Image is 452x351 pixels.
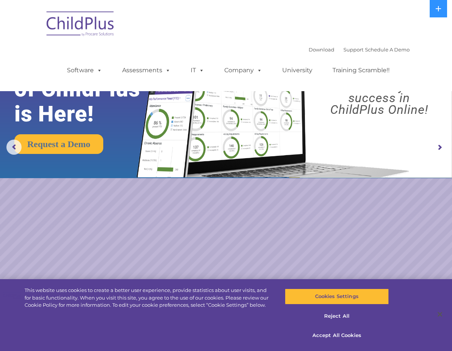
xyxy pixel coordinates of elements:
a: Assessments [115,63,178,78]
button: Close [432,306,448,323]
button: Reject All [285,308,389,324]
a: IT [183,63,212,78]
span: Phone number [101,81,133,87]
a: Company [217,63,270,78]
rs-layer: The Future of ChildPlus is Here! [14,51,159,126]
span: Last name [101,50,124,56]
div: This website uses cookies to create a better user experience, provide statistics about user visit... [25,287,271,309]
img: ChildPlus by Procare Solutions [43,6,118,44]
button: Accept All Cookies [285,328,389,343]
a: University [275,63,320,78]
font: | [309,47,410,53]
a: Request a Demo [14,134,103,154]
a: Schedule A Demo [365,47,410,53]
a: Software [59,63,110,78]
button: Cookies Settings [285,289,389,304]
a: Training Scramble!! [325,63,397,78]
rs-layer: Boost your productivity and streamline your success in ChildPlus Online! [312,57,446,115]
a: Support [343,47,363,53]
a: Download [309,47,334,53]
